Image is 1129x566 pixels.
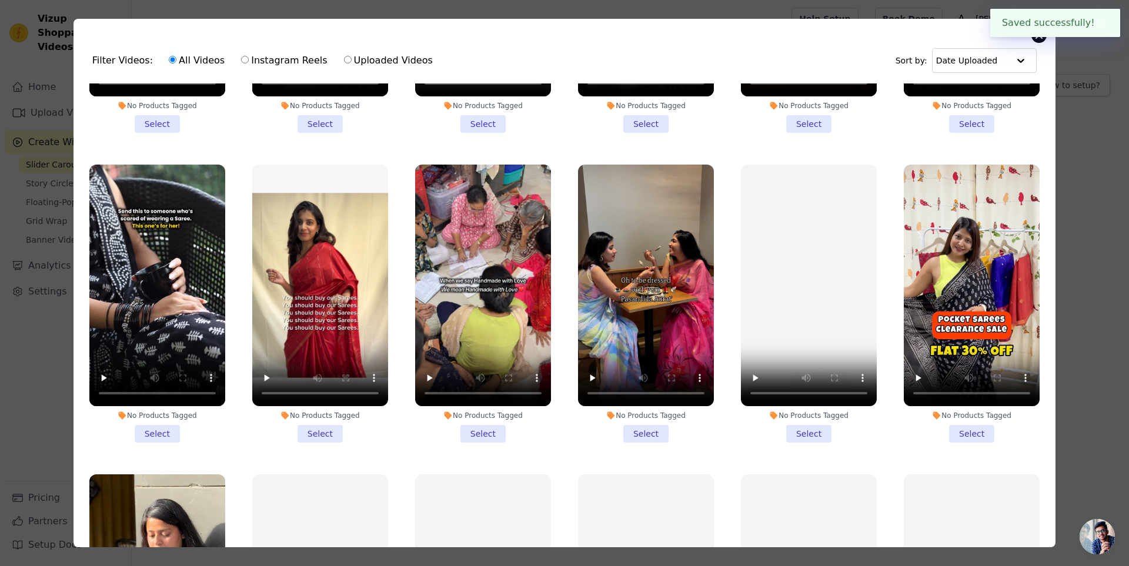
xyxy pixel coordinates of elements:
div: Filter Videos: [92,47,439,74]
div: No Products Tagged [415,101,551,110]
div: No Products Tagged [741,101,877,110]
div: No Products Tagged [904,411,1040,420]
label: Uploaded Videos [343,53,433,68]
button: Close [1095,16,1108,30]
div: No Products Tagged [578,101,714,110]
div: No Products Tagged [904,101,1040,110]
div: No Products Tagged [252,411,388,420]
label: All Videos [168,53,225,68]
div: No Products Tagged [252,101,388,110]
div: No Products Tagged [89,411,225,420]
div: No Products Tagged [741,411,877,420]
div: No Products Tagged [89,101,225,110]
div: Sort by: [896,48,1037,73]
div: No Products Tagged [415,411,551,420]
div: Saved successfully! [990,9,1120,37]
label: Instagram Reels [241,53,328,68]
div: No Products Tagged [578,411,714,420]
div: Open chat [1080,519,1115,554]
